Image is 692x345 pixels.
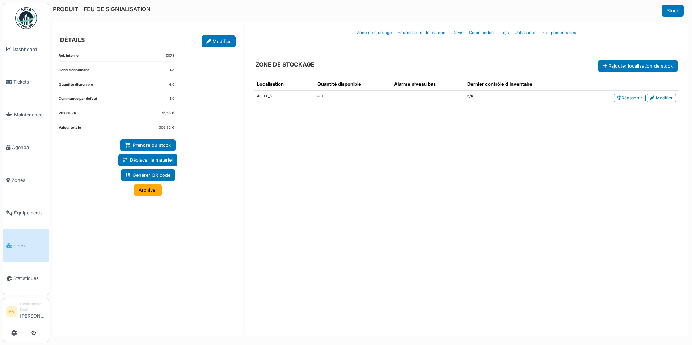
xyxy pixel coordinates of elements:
a: Déplacer le matériel [118,154,177,166]
dd: Z078 [166,53,174,59]
dd: 306,32 € [159,125,174,131]
a: Equipements liés [539,24,579,41]
dt: Valeur totale [59,125,81,133]
a: Zone de stockage [354,24,395,41]
a: Modifier [202,35,236,47]
span: Zones [12,177,46,184]
dt: Quantité disponible [59,82,93,90]
a: Utilisations [512,24,539,41]
a: Logs [497,24,512,41]
dt: Conditionnement [59,68,89,76]
span: Maintenance [14,111,46,118]
span: Dashboard [13,46,46,53]
a: Modifier [647,94,676,102]
a: Zones [3,164,49,197]
a: Agenda [3,131,49,164]
li: [PERSON_NAME] [20,301,46,322]
div: Gestionnaire local [20,301,46,312]
a: Dashboard [3,33,49,66]
span: Agenda [12,144,46,151]
a: Statistiques [3,262,49,295]
th: Alarme niveau bas [391,78,464,91]
a: Stock [662,5,684,17]
dd: 4.0 [169,82,174,88]
dd: Pc [170,68,174,73]
a: Stock [3,229,49,262]
a: Maintenance [3,98,49,131]
dd: 76,58 € [161,111,174,116]
li: FV [6,306,17,317]
a: Tickets [3,66,49,99]
a: Archiver [134,184,162,196]
th: Quantité disponible [315,78,391,91]
th: Dernier contrôle d'inventaire [464,78,574,91]
dd: 1.0 [170,96,174,102]
h6: DÉTAILS [60,37,85,43]
a: Équipements [3,197,49,230]
h6: ZONE DE STOCKAGE [256,61,315,68]
button: Rajouter localisation de stock [598,60,678,72]
span: Stock [13,242,46,249]
td: 4.0 [315,91,391,107]
dt: Commande par défaut [59,96,97,105]
span: Équipements [14,209,46,216]
a: Fournisseurs de matériel [395,24,450,41]
a: FV Gestionnaire local[PERSON_NAME] [6,301,46,324]
h6: PRODUIT - FEU DE SIGNIALISATION [53,6,151,13]
td: ALLEE_8 [254,91,315,107]
a: Réassortir [614,94,646,102]
img: Badge_color-CXgf-gQk.svg [15,7,37,29]
th: Localisation [254,78,315,91]
td: n/a [464,91,574,107]
a: Commandes [466,24,497,41]
dt: Prix HTVA [59,111,76,119]
a: Prendre du stock [120,139,176,151]
span: Statistiques [13,275,46,282]
a: Générer QR code [121,169,175,181]
dt: Ref. interne [59,53,79,61]
span: Tickets [13,78,46,85]
a: Devis [450,24,466,41]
